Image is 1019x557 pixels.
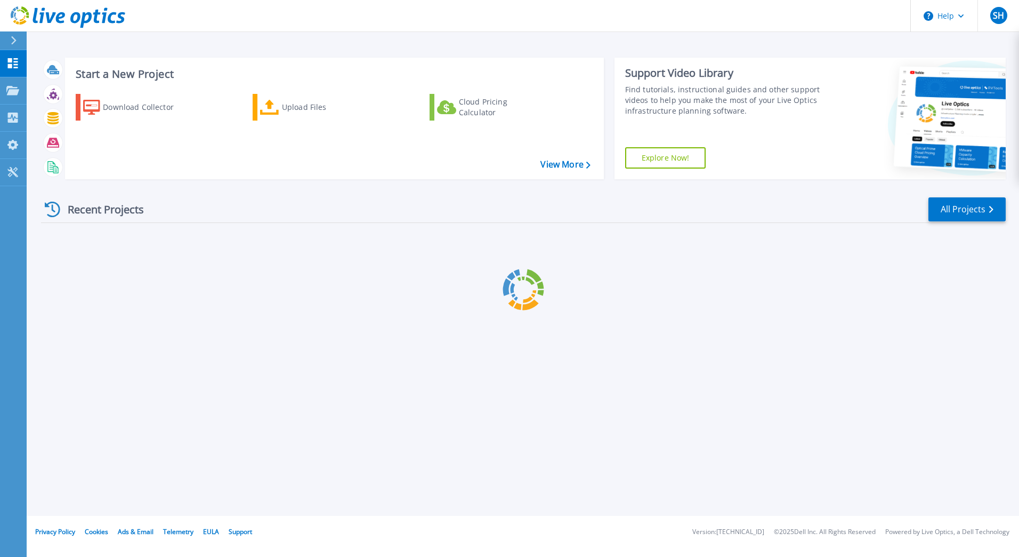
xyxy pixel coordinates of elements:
a: View More [540,160,590,170]
li: © 2025 Dell Inc. All Rights Reserved [774,529,876,536]
div: Find tutorials, instructional guides and other support videos to help you make the most of your L... [625,84,824,116]
li: Version: [TECHNICAL_ID] [692,529,764,536]
a: Cookies [85,527,108,536]
a: Upload Files [253,94,371,121]
div: Cloud Pricing Calculator [459,97,544,118]
a: Explore Now! [625,147,706,169]
div: Support Video Library [625,66,824,80]
a: Download Collector [76,94,195,121]
a: Support [229,527,252,536]
a: EULA [203,527,219,536]
div: Download Collector [103,97,188,118]
a: All Projects [928,197,1006,221]
div: Upload Files [282,97,367,118]
li: Powered by Live Optics, a Dell Technology [885,529,1009,536]
h3: Start a New Project [76,68,590,80]
a: Ads & Email [118,527,153,536]
a: Cloud Pricing Calculator [430,94,548,121]
a: Telemetry [163,527,193,536]
a: Privacy Policy [35,527,75,536]
div: Recent Projects [41,196,158,222]
span: SH [993,11,1004,20]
